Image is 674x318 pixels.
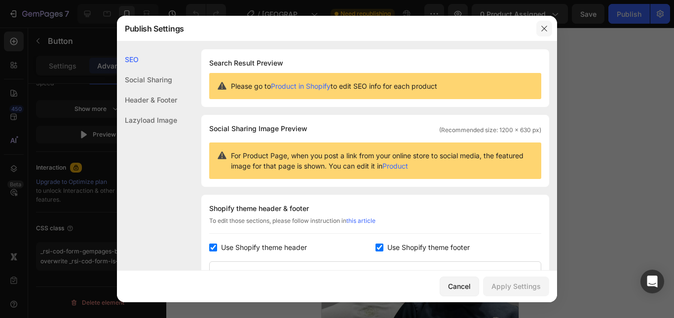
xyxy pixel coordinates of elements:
[209,216,541,234] div: To edit those sections, please follow instruction in
[64,184,133,196] p: PAGAR AL RECIBIR
[491,281,541,291] div: Apply Settings
[221,242,307,253] span: Use Shopify theme header
[483,277,549,296] button: Apply Settings
[117,16,531,41] div: Publish Settings
[448,281,471,291] div: Cancel
[117,70,177,90] div: Social Sharing
[52,180,145,200] button: <p>PAGAR AL RECIBIR</p>
[387,242,470,253] span: Use Shopify theme footer
[231,150,533,171] span: For Product Page, when you post a link from your online store to social media, the featured image...
[209,57,541,69] h1: Search Result Preview
[382,162,408,170] a: Product
[117,110,177,130] div: Lazyload Image
[117,90,177,110] div: Header & Footer
[209,123,307,135] span: Social Sharing Image Preview
[640,270,664,293] div: Open Intercom Messenger
[346,217,375,224] a: this article
[12,166,35,175] div: Button
[231,81,437,91] span: Please go to to edit SEO info for each product
[440,277,479,296] button: Cancel
[439,126,541,135] span: (Recommended size: 1200 x 630 px)
[271,82,331,90] a: Product in Shopify
[117,49,177,70] div: SEO
[209,203,541,214] div: Shopify theme header & footer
